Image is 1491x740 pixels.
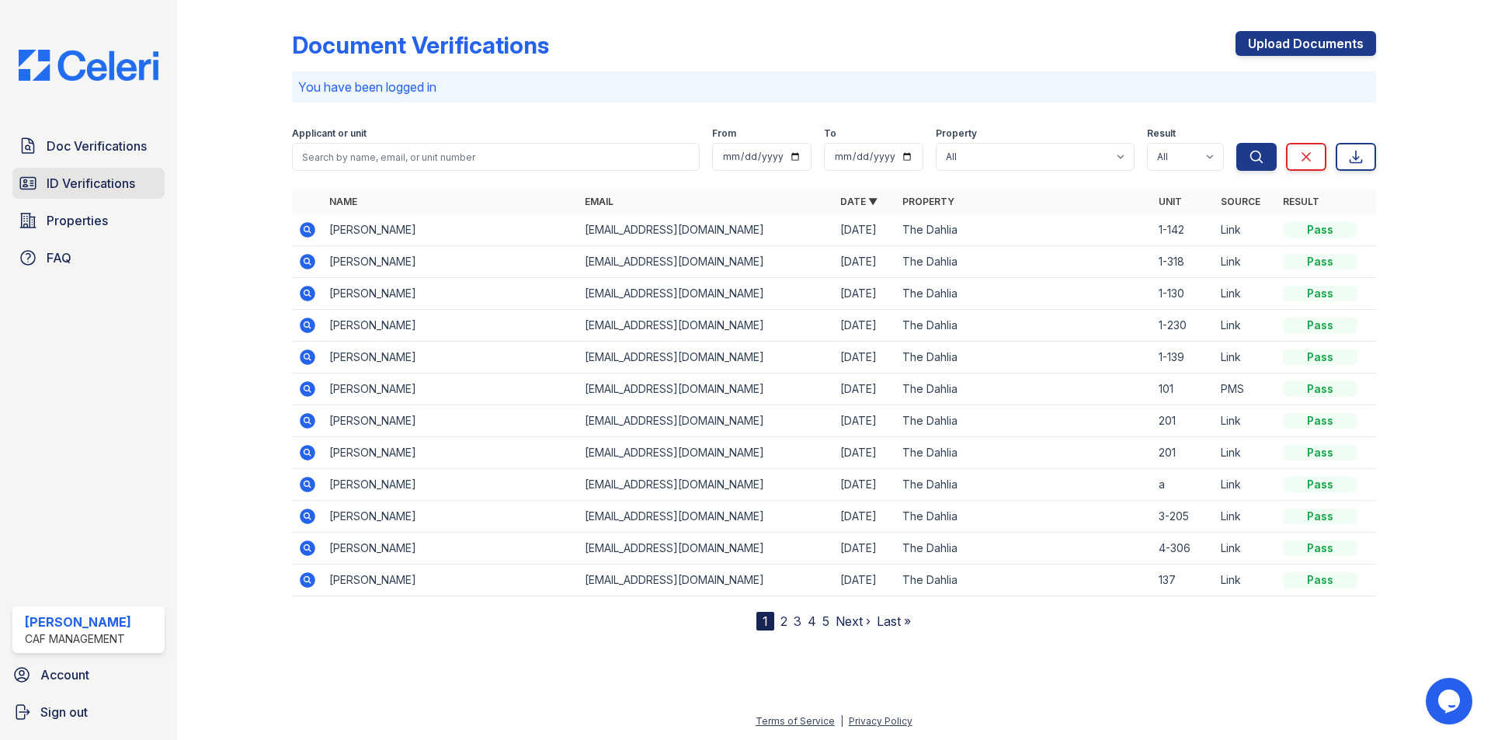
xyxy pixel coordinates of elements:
[47,174,135,193] span: ID Verifications
[323,246,579,278] td: [PERSON_NAME]
[1215,373,1277,405] td: PMS
[1215,533,1277,565] td: Link
[822,613,829,629] a: 5
[1283,318,1357,333] div: Pass
[834,310,896,342] td: [DATE]
[840,715,843,727] div: |
[1215,469,1277,501] td: Link
[756,612,774,631] div: 1
[840,196,878,207] a: Date ▼
[896,437,1152,469] td: The Dahlia
[1215,405,1277,437] td: Link
[1152,214,1215,246] td: 1-142
[1152,246,1215,278] td: 1-318
[25,613,131,631] div: [PERSON_NAME]
[12,205,165,236] a: Properties
[323,278,579,310] td: [PERSON_NAME]
[1152,373,1215,405] td: 101
[780,613,787,629] a: 2
[836,613,871,629] a: Next ›
[47,211,108,230] span: Properties
[1283,286,1357,301] div: Pass
[1215,310,1277,342] td: Link
[902,196,954,207] a: Property
[40,665,89,684] span: Account
[585,196,613,207] a: Email
[323,373,579,405] td: [PERSON_NAME]
[896,501,1152,533] td: The Dahlia
[323,437,579,469] td: [PERSON_NAME]
[1283,349,1357,365] div: Pass
[47,248,71,267] span: FAQ
[323,214,579,246] td: [PERSON_NAME]
[292,31,549,59] div: Document Verifications
[1283,509,1357,524] div: Pass
[834,246,896,278] td: [DATE]
[1215,342,1277,373] td: Link
[896,373,1152,405] td: The Dahlia
[877,613,911,629] a: Last »
[849,715,912,727] a: Privacy Policy
[579,437,834,469] td: [EMAIL_ADDRESS][DOMAIN_NAME]
[1283,477,1357,492] div: Pass
[936,127,977,140] label: Property
[579,278,834,310] td: [EMAIL_ADDRESS][DOMAIN_NAME]
[1215,278,1277,310] td: Link
[1283,254,1357,269] div: Pass
[1283,540,1357,556] div: Pass
[298,78,1370,96] p: You have been logged in
[579,373,834,405] td: [EMAIL_ADDRESS][DOMAIN_NAME]
[579,501,834,533] td: [EMAIL_ADDRESS][DOMAIN_NAME]
[6,659,171,690] a: Account
[1215,246,1277,278] td: Link
[579,310,834,342] td: [EMAIL_ADDRESS][DOMAIN_NAME]
[896,533,1152,565] td: The Dahlia
[323,342,579,373] td: [PERSON_NAME]
[1283,445,1357,460] div: Pass
[834,565,896,596] td: [DATE]
[712,127,736,140] label: From
[1283,222,1357,238] div: Pass
[834,469,896,501] td: [DATE]
[896,405,1152,437] td: The Dahlia
[896,214,1152,246] td: The Dahlia
[834,405,896,437] td: [DATE]
[1152,342,1215,373] td: 1-139
[896,565,1152,596] td: The Dahlia
[6,50,171,81] img: CE_Logo_Blue-a8612792a0a2168367f1c8372b55b34899dd931a85d93a1a3d3e32e68fde9ad4.png
[1152,278,1215,310] td: 1-130
[1215,437,1277,469] td: Link
[1147,127,1176,140] label: Result
[12,242,165,273] a: FAQ
[323,501,579,533] td: [PERSON_NAME]
[834,437,896,469] td: [DATE]
[1152,405,1215,437] td: 201
[808,613,816,629] a: 4
[12,130,165,162] a: Doc Verifications
[896,342,1152,373] td: The Dahlia
[40,703,88,721] span: Sign out
[47,137,147,155] span: Doc Verifications
[896,310,1152,342] td: The Dahlia
[323,565,579,596] td: [PERSON_NAME]
[834,278,896,310] td: [DATE]
[579,214,834,246] td: [EMAIL_ADDRESS][DOMAIN_NAME]
[896,469,1152,501] td: The Dahlia
[824,127,836,140] label: To
[6,697,171,728] a: Sign out
[834,373,896,405] td: [DATE]
[579,405,834,437] td: [EMAIL_ADDRESS][DOMAIN_NAME]
[1152,565,1215,596] td: 137
[292,127,367,140] label: Applicant or unit
[1283,572,1357,588] div: Pass
[1236,31,1376,56] a: Upload Documents
[579,533,834,565] td: [EMAIL_ADDRESS][DOMAIN_NAME]
[323,310,579,342] td: [PERSON_NAME]
[834,214,896,246] td: [DATE]
[579,246,834,278] td: [EMAIL_ADDRESS][DOMAIN_NAME]
[1159,196,1182,207] a: Unit
[834,342,896,373] td: [DATE]
[1152,310,1215,342] td: 1-230
[1221,196,1260,207] a: Source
